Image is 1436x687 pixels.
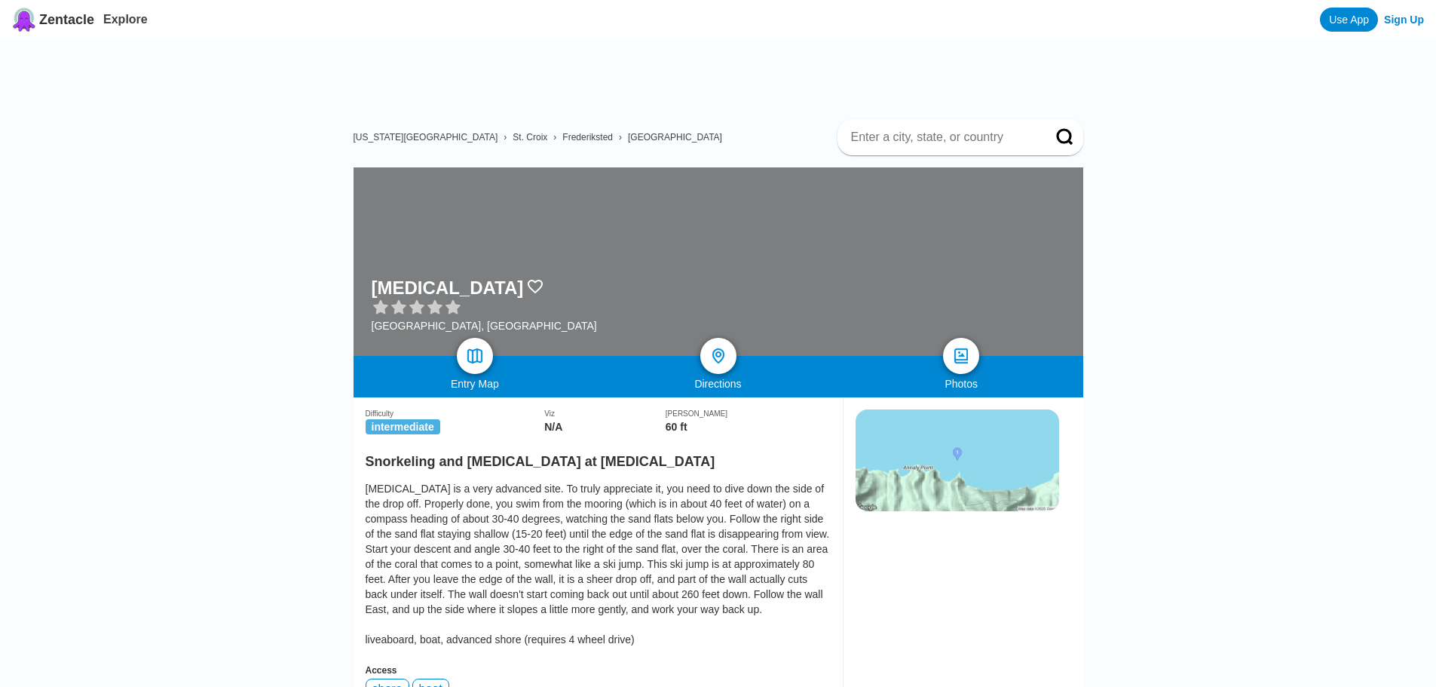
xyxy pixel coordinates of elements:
span: › [504,132,507,143]
a: photos [943,338,979,374]
div: Directions [596,378,840,390]
a: Explore [103,13,148,26]
div: [PERSON_NAME] [666,409,831,418]
a: [GEOGRAPHIC_DATA] [628,132,722,143]
img: directions [709,347,727,365]
div: N/A [544,421,666,433]
div: Photos [840,378,1083,390]
span: › [553,132,556,143]
img: photos [952,347,970,365]
span: intermediate [366,419,440,434]
a: [US_STATE][GEOGRAPHIC_DATA] [354,132,498,143]
div: Access [366,665,831,676]
h2: Snorkeling and [MEDICAL_DATA] at [MEDICAL_DATA] [366,445,831,470]
a: St. Croix [513,132,547,143]
h1: [MEDICAL_DATA] [372,278,524,299]
a: Zentacle logoZentacle [12,8,94,32]
a: map [457,338,493,374]
div: Difficulty [366,409,545,418]
img: map [466,347,484,365]
div: Entry Map [354,378,597,390]
div: Viz [544,409,666,418]
div: [GEOGRAPHIC_DATA], [GEOGRAPHIC_DATA] [372,320,597,332]
a: Sign Up [1384,14,1424,26]
img: static [856,409,1059,511]
span: Zentacle [39,12,94,28]
div: [MEDICAL_DATA] is a very advanced site. To truly appreciate it, you need to dive down the side of... [366,481,831,647]
a: Frederiksted [562,132,613,143]
img: Zentacle logo [12,8,36,32]
a: Use App [1320,8,1378,32]
span: › [619,132,622,143]
div: 60 ft [666,421,831,433]
input: Enter a city, state, or country [850,130,1035,145]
